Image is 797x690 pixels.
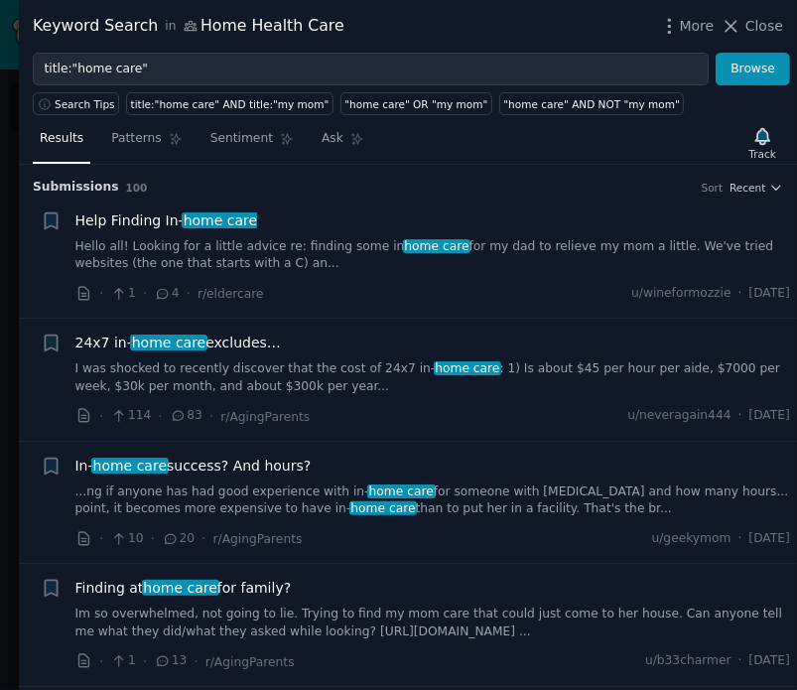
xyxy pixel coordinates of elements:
[198,287,264,301] span: r/eldercare
[730,181,765,195] span: Recent
[645,652,731,670] span: u/b33charmer
[187,283,191,304] span: ·
[315,123,371,164] a: Ask
[344,97,487,111] div: "home care" OR "my mom"
[349,501,418,515] span: home care
[203,123,301,164] a: Sentiment
[702,181,724,195] div: Sort
[75,238,791,273] a: Hello all! Looking for a little advice re: finding some inhome carefor my dad to relieve my mom a...
[75,456,312,477] a: In-home caresuccess? And hours?
[170,407,202,425] span: 83
[749,407,790,425] span: [DATE]
[322,130,343,148] span: Ask
[738,285,742,303] span: ·
[749,652,790,670] span: [DATE]
[158,406,162,427] span: ·
[75,210,258,231] span: Help Finding In-
[110,285,135,303] span: 1
[213,532,303,546] span: r/AgingParents
[716,53,790,86] button: Browse
[194,651,198,672] span: ·
[91,458,169,474] span: home care
[403,239,471,253] span: home care
[631,285,731,303] span: u/wineformozzie
[99,651,103,672] span: ·
[131,97,330,111] div: title:"home care" AND title:"my mom"
[738,530,742,548] span: ·
[162,530,195,548] span: 20
[110,530,143,548] span: 10
[104,123,189,164] a: Patterns
[154,652,187,670] span: 13
[110,407,151,425] span: 114
[143,651,147,672] span: ·
[721,16,783,37] button: Close
[340,92,492,115] a: "home care" OR "my mom"
[499,92,685,115] a: "home care" AND NOT "my mom"
[75,456,312,477] span: In- success? And hours?
[652,530,731,548] span: u/geekymom
[33,123,90,164] a: Results
[220,410,310,424] span: r/AgingParents
[749,285,790,303] span: [DATE]
[205,655,295,669] span: r/AgingParents
[75,360,791,395] a: I was shocked to recently discover that the cost of 24x7 in-home care: 1) Is about $45 per hour p...
[210,130,273,148] span: Sentiment
[680,16,715,37] span: More
[659,16,715,37] button: More
[99,283,103,304] span: ·
[367,484,436,498] span: home care
[75,606,791,640] a: Im so overwhelmed, not going to lie. Trying to find my mom care that could just come to her house...
[33,14,344,39] div: Keyword Search Home Health Care
[209,406,213,427] span: ·
[749,530,790,548] span: [DATE]
[749,147,776,161] div: Track
[742,122,783,164] button: Track
[130,335,207,350] span: home care
[434,361,502,375] span: home care
[75,483,791,518] a: ...ng if anyone has had good experience with in-home carefor someone with [MEDICAL_DATA] and how ...
[165,18,176,36] span: in
[503,97,680,111] div: "home care" AND NOT "my mom"
[126,92,333,115] a: title:"home care" AND title:"my mom"
[110,652,135,670] span: 1
[55,97,115,111] span: Search Tips
[627,407,731,425] span: u/neveragain444
[75,333,281,353] a: 24x7 in-home careexcludes…
[143,283,147,304] span: ·
[99,406,103,427] span: ·
[75,333,281,353] span: 24x7 in- excludes…
[182,212,259,228] span: home care
[142,580,219,596] span: home care
[154,285,179,303] span: 4
[738,407,742,425] span: ·
[738,652,742,670] span: ·
[151,528,155,549] span: ·
[40,130,83,148] span: Results
[730,181,783,195] button: Recent
[75,210,258,231] a: Help Finding In-home care
[33,53,709,86] input: Try a keyword related to your business
[745,16,783,37] span: Close
[33,92,119,115] button: Search Tips
[75,578,292,599] a: Finding athome carefor family?
[33,179,119,197] span: Submission s
[75,578,292,599] span: Finding at for family?
[99,528,103,549] span: ·
[111,130,161,148] span: Patterns
[201,528,205,549] span: ·
[126,182,148,194] span: 100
